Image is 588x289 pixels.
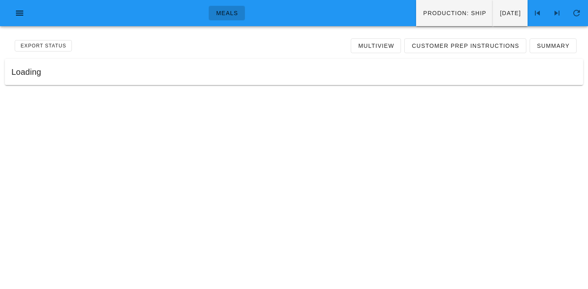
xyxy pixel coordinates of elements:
[404,38,526,53] a: Customer Prep Instructions
[351,38,401,53] a: Multiview
[423,10,486,16] span: Production: ship
[209,6,245,20] a: Meals
[537,43,570,49] span: Summary
[5,59,583,85] div: Loading
[358,43,394,49] span: Multiview
[499,10,521,16] span: [DATE]
[530,38,577,53] a: Summary
[20,43,66,49] span: Export Status
[216,10,238,16] span: Meals
[411,43,519,49] span: Customer Prep Instructions
[15,40,72,52] button: Export Status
